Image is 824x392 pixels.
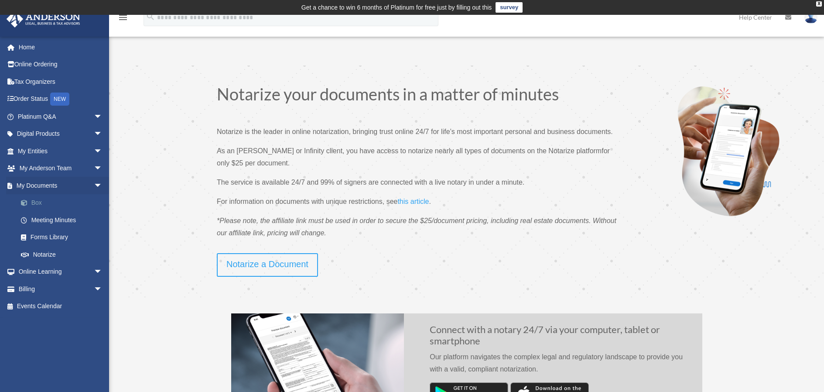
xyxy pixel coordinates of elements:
a: My Entitiesarrow_drop_down [6,142,116,160]
span: arrow_drop_down [94,125,111,143]
a: My Documentsarrow_drop_down [6,177,116,194]
a: survey [496,2,523,13]
a: Platinum Q&Aarrow_drop_down [6,108,116,125]
img: Anderson Advisors Platinum Portal [4,10,83,28]
h1: Notarize your documents in a matter of minutes [217,86,623,107]
a: Notarize a Document [217,253,318,277]
img: User Pic [804,11,817,24]
a: menu [118,15,128,23]
a: Digital Productsarrow_drop_down [6,125,116,143]
h2: Connect with a notary 24/7 via your computer, tablet or smartphone [430,324,689,351]
span: For information on documents with unique restrictions, see [217,198,397,205]
span: for only $25 per document. [217,147,610,167]
span: . [429,198,431,205]
div: close [816,1,822,7]
span: The service is available 24/7 and 99% of signers are connected with a live notary in under a minute. [217,179,524,186]
a: this article [397,198,429,210]
a: Tax Organizers [6,73,116,90]
span: arrow_drop_down [94,263,111,281]
span: *Please note, the affiliate link must be used in order to secure the $25/document pricing, includ... [217,217,616,237]
a: Order StatusNEW [6,90,116,108]
a: Box [12,194,116,212]
i: menu [118,12,128,23]
a: Forms Library [12,229,116,246]
a: Billingarrow_drop_down [6,280,116,298]
span: this article [397,198,429,205]
span: arrow_drop_down [94,160,111,178]
span: arrow_drop_down [94,177,111,195]
p: Our platform navigates the complex legal and regulatory landscape to provide you with a valid, co... [430,351,689,382]
a: Meeting Minutes [12,211,116,229]
a: Notarize [12,246,111,263]
a: Online Ordering [6,56,116,73]
img: Notarize-hero [674,86,783,217]
span: Notarize is the leader in online notarization, bringing trust online 24/7 for life’s most importa... [217,128,613,135]
a: Home [6,38,116,56]
span: arrow_drop_down [94,142,111,160]
div: NEW [50,93,69,106]
a: Online Learningarrow_drop_down [6,263,116,281]
span: arrow_drop_down [94,280,111,298]
a: My Anderson Teamarrow_drop_down [6,160,116,177]
i: search [146,12,155,21]
span: As an [PERSON_NAME] or Infinity client, you have access to notarize nearly all types of documents... [217,147,602,155]
span: arrow_drop_down [94,108,111,126]
div: Get a chance to win 6 months of Platinum for free just by filling out this [301,2,492,13]
a: Events Calendar [6,298,116,315]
